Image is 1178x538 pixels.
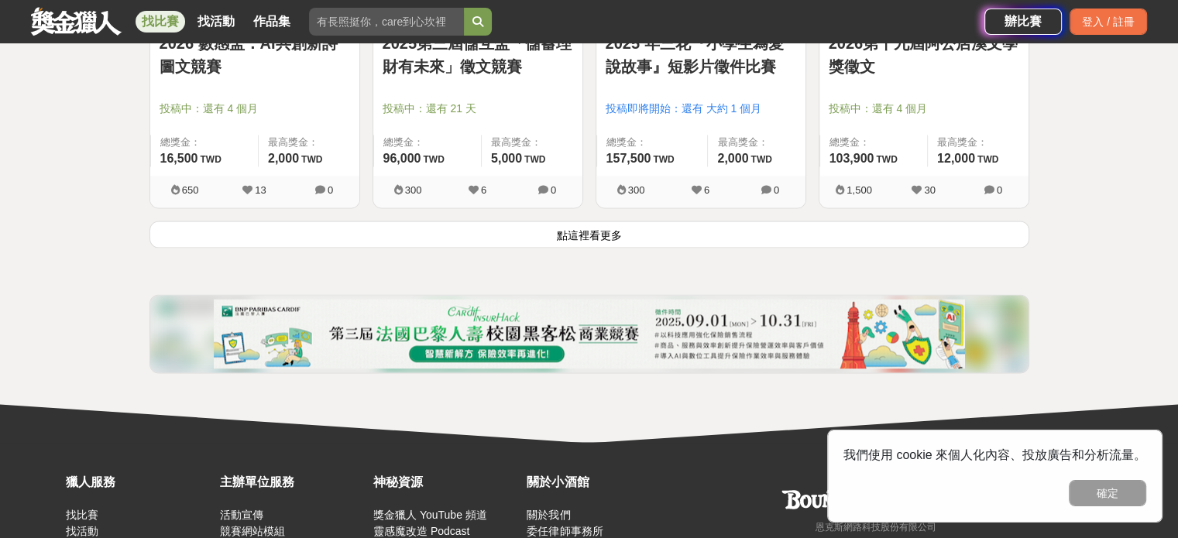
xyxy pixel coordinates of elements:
[829,135,918,150] span: 總獎金：
[373,473,519,492] div: 神秘資源
[984,9,1062,35] a: 辦比賽
[843,448,1146,461] span: 我們使用 cookie 來個人化內容、投放廣告和分析流量。
[774,184,779,196] span: 0
[653,154,674,165] span: TWD
[937,135,1019,150] span: 最高獎金：
[328,184,333,196] span: 0
[829,32,1019,78] a: 2026第十九屆阿公店溪文學獎徵文
[255,184,266,196] span: 13
[200,154,221,165] span: TWD
[219,473,365,492] div: 主辦單位服務
[717,152,748,165] span: 2,000
[301,154,322,165] span: TWD
[383,32,573,78] a: 2025第三屆儲互盃「儲蓄理財有未來」徵文競賽
[816,522,936,533] small: 恩克斯網路科技股份有限公司
[383,135,472,150] span: 總獎金：
[383,152,421,165] span: 96,000
[268,135,350,150] span: 最高獎金：
[383,101,573,117] span: 投稿中：還有 21 天
[1070,9,1147,35] div: 登入 / 註冊
[373,525,469,537] a: 靈感魔改造 Podcast
[551,184,556,196] span: 0
[160,32,350,78] a: 2026 數感盃：AI共創新詩圖文競賽
[373,509,487,521] a: 獎金獵人 YouTube 頻道
[136,11,185,33] a: 找比賽
[847,184,872,196] span: 1,500
[66,473,211,492] div: 獵人服務
[876,154,897,165] span: TWD
[182,184,199,196] span: 650
[66,525,98,537] a: 找活動
[527,473,672,492] div: 關於小酒館
[405,184,422,196] span: 300
[481,184,486,196] span: 6
[527,525,603,537] a: 委任律師事務所
[704,184,709,196] span: 6
[219,525,284,537] a: 競賽網站模組
[160,135,249,150] span: 總獎金：
[160,152,198,165] span: 16,500
[829,101,1019,117] span: 投稿中：還有 4 個月
[829,152,874,165] span: 103,900
[628,184,645,196] span: 300
[606,101,796,117] span: 投稿即將開始：還有 大約 1 個月
[717,135,795,150] span: 最高獎金：
[606,135,699,150] span: 總獎金：
[66,509,98,521] a: 找比賽
[309,8,464,36] input: 有長照挺你，care到心坎裡！青春出手，拍出照顧 影音徵件活動
[606,152,651,165] span: 157,500
[268,152,299,165] span: 2,000
[160,101,350,117] span: 投稿中：還有 4 個月
[524,154,545,165] span: TWD
[750,154,771,165] span: TWD
[491,135,573,150] span: 最高獎金：
[219,509,263,521] a: 活動宣傳
[1069,480,1146,506] button: 確定
[606,32,796,78] a: 2025 年三花『小學生為愛說故事』短影片徵件比賽
[423,154,444,165] span: TWD
[149,221,1029,248] button: 點這裡看更多
[491,152,522,165] span: 5,000
[247,11,297,33] a: 作品集
[924,184,935,196] span: 30
[977,154,998,165] span: TWD
[527,509,570,521] a: 關於我們
[937,152,975,165] span: 12,000
[997,184,1002,196] span: 0
[191,11,241,33] a: 找活動
[214,299,965,368] img: c5de0e1a-e514-4d63-bbd2-29f80b956702.png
